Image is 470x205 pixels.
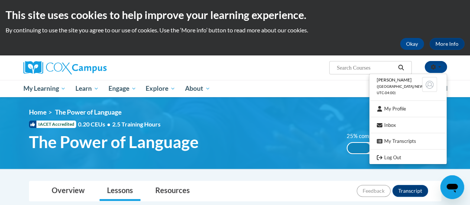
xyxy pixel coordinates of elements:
[347,143,371,153] div: 25% complete
[440,175,464,199] iframe: Button to launch messaging window
[100,181,140,201] a: Lessons
[78,120,112,128] span: 0.20 CEUs
[422,77,437,92] img: Learner Profile Avatar
[108,84,136,93] span: Engage
[29,121,76,128] span: IACET Accredited
[29,108,46,116] a: Home
[347,132,389,140] label: 25% complete
[395,63,406,72] button: Search
[185,84,210,93] span: About
[369,121,447,130] a: Inbox
[6,7,464,22] h2: This site uses cookies to help improve your learning experience.
[369,137,447,146] a: My Transcripts
[71,80,104,97] a: Learn
[369,153,447,162] a: Logout
[430,38,464,50] a: More Info
[377,77,412,83] span: [PERSON_NAME]
[425,61,447,73] button: Account Settings
[75,84,99,93] span: Learn
[377,84,435,95] span: ([GEOGRAPHIC_DATA]/New_York UTC-04:00)
[6,26,464,34] p: By continuing to use the site you agree to our use of cookies. Use the ‘More info’ button to read...
[55,108,121,116] span: The Power of Language
[357,185,390,197] button: Feedback
[112,121,161,128] span: 2.5 Training Hours
[392,185,428,197] button: Transcript
[107,121,110,128] span: •
[29,132,199,152] span: The Power of Language
[23,84,66,93] span: My Learning
[400,38,424,50] button: Okay
[104,80,141,97] a: Engage
[141,80,180,97] a: Explore
[23,61,157,74] a: Cox Campus
[146,84,175,93] span: Explore
[19,80,71,97] a: My Learning
[180,80,215,97] a: About
[148,181,197,201] a: Resources
[18,80,453,97] div: Main menu
[23,61,107,74] img: Cox Campus
[44,181,92,201] a: Overview
[336,63,395,72] input: Search Courses
[369,104,447,113] a: My Profile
